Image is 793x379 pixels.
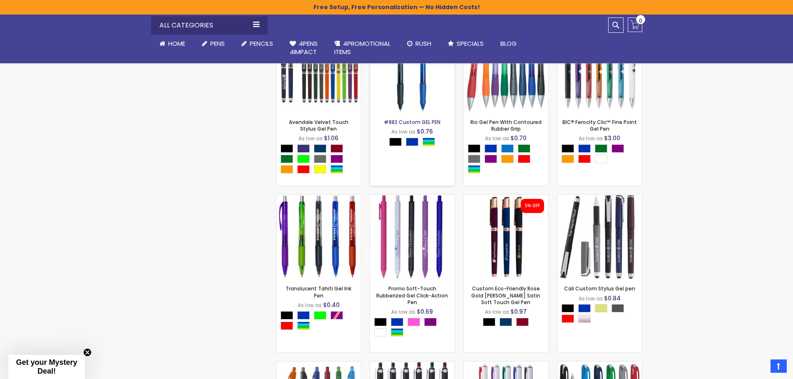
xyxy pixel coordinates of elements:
img: Avendale Velvet Touch Stylus Gel Pen [276,28,361,113]
div: Lime Green [314,311,326,320]
div: Select A Color [281,144,361,176]
a: Specials [440,35,492,53]
div: Gold [595,304,607,312]
div: Purple [331,155,343,163]
div: Black [389,138,402,146]
a: Pencils [233,35,281,53]
button: Close teaser [83,348,92,357]
div: Assorted [297,322,310,330]
div: Black [483,318,495,326]
span: $0.69 [417,307,433,316]
a: Promo Soft-Touch Rubberized Gel Click-Action Pen [370,194,455,201]
span: Specials [457,39,484,48]
div: White [374,328,387,337]
div: Black [281,311,293,320]
span: Blog [500,39,517,48]
div: Select A Color [374,318,455,339]
div: Blue Light [501,144,514,153]
span: $0.97 [510,307,527,316]
div: 5% OFF [525,203,540,209]
a: Translucent Tahiti Gel Ink Pen [276,194,361,201]
span: 4Pens 4impact [290,39,318,56]
span: Get your Mystery Deal! [16,358,77,375]
a: Translucent Tahiti Gel Ink Pen [286,285,351,299]
span: $0.70 [510,134,527,142]
img: BIC® Ferocity Clic™ Fine Point Gel Pen [557,31,642,110]
a: Cali Custom Stylus Gel pen [557,194,642,201]
img: #882 Custom GEL PEN [370,28,455,113]
div: Blue [485,144,497,153]
div: White [595,155,607,163]
div: Purple [424,318,437,326]
div: Black [562,304,574,312]
div: Royal Blue [297,144,310,153]
span: As low as [579,135,603,142]
div: Yellow [314,165,326,173]
div: Red [281,322,293,330]
div: Grey [468,155,480,163]
span: $1.06 [324,134,338,142]
span: $3.00 [604,134,620,142]
a: Cliff Gel Ink Pens [276,361,361,368]
div: Black [281,144,293,153]
span: $0.84 [604,294,621,302]
span: As low as [298,135,323,142]
div: Select A Color [562,304,642,325]
div: Burgundy [516,318,529,326]
img: Custom Eco-Friendly Rose Gold Earl Satin Soft Touch Gel Pen [464,195,548,279]
a: Custom Eco-Friendly Rose Gold Earl Satin Soft Touch Gel Pen [464,194,548,201]
div: Pink [408,318,420,326]
a: Juggle Grip Gel Pen [464,361,548,368]
div: Black [562,144,574,153]
div: Gunmetal [612,304,624,312]
div: Red [562,315,574,323]
a: #882 Custom GEL PEN [384,119,440,126]
a: 4Pens4impact [281,35,326,62]
div: Navy Blue [500,318,512,326]
div: Purple [485,155,497,163]
a: Home [151,35,194,53]
div: Red [297,165,310,173]
a: Rio Gel Pen With Contoured Rubber Grip [470,119,542,132]
span: $0.76 [417,127,433,136]
a: Cali Custom Stylus Gel pen [564,285,635,292]
img: Promo Soft-Touch Rubberized Gel Click-Action Pen [370,195,455,279]
div: Assorted [468,165,480,173]
div: Blue [578,144,591,153]
span: As low as [579,295,603,302]
div: Blue [406,138,418,146]
span: As low as [485,308,509,315]
iframe: Google Customer Reviews [724,357,793,379]
div: Green [281,155,293,163]
div: Get your Mystery Deal!Close teaser [8,355,85,379]
div: Assorted [331,165,343,173]
div: Orange [281,165,293,173]
span: 4PROMOTIONAL ITEMS [334,39,390,56]
img: Translucent Tahiti Gel Ink Pen [276,195,361,279]
div: Orange [562,155,574,163]
div: Assorted [423,138,435,146]
div: Red [578,155,591,163]
div: Burgundy [331,144,343,153]
a: Rush [399,35,440,53]
div: Grey [314,155,326,163]
a: 0 [628,17,642,32]
a: Cyber Stylus 0.7mm Fine Point Gel Grip Pen [557,361,642,368]
div: Select A Color [483,318,533,328]
div: Black [468,144,480,153]
div: Orange [501,155,514,163]
a: Pens [194,35,233,53]
div: Select A Color [468,144,548,176]
a: 4PROMOTIONALITEMS [326,35,399,62]
div: Select A Color [562,144,642,165]
div: Blue [297,311,310,320]
div: Lime Green [297,155,310,163]
span: Pens [210,39,225,48]
span: Pencils [250,39,273,48]
div: Green [595,144,607,153]
span: $0.40 [323,301,340,309]
a: Custom Eco-Friendly Rose Gold [PERSON_NAME] Satin Soft Touch Gel Pen [471,285,540,305]
div: Black [374,318,387,326]
img: Cali Custom Stylus Gel pen [557,195,642,279]
div: Red [518,155,530,163]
